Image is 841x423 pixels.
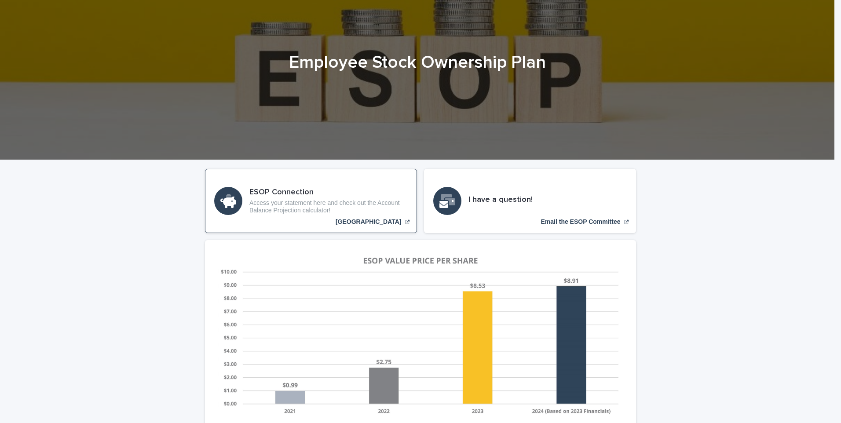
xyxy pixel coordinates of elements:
h3: I have a question! [468,195,533,205]
img: 2024-ESOP-Value-resized.png [216,251,625,416]
h3: ESOP Connection [249,188,408,197]
p: Email the ESOP Committee [541,218,620,226]
a: Email the ESOP Committee [424,169,636,233]
p: [GEOGRAPHIC_DATA] [336,218,402,226]
h1: Employee Stock Ownership Plan [202,52,633,73]
p: Access your statement here and check out the Account Balance Projection calculator! [249,199,408,214]
a: Blue Ridge [205,169,417,233]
